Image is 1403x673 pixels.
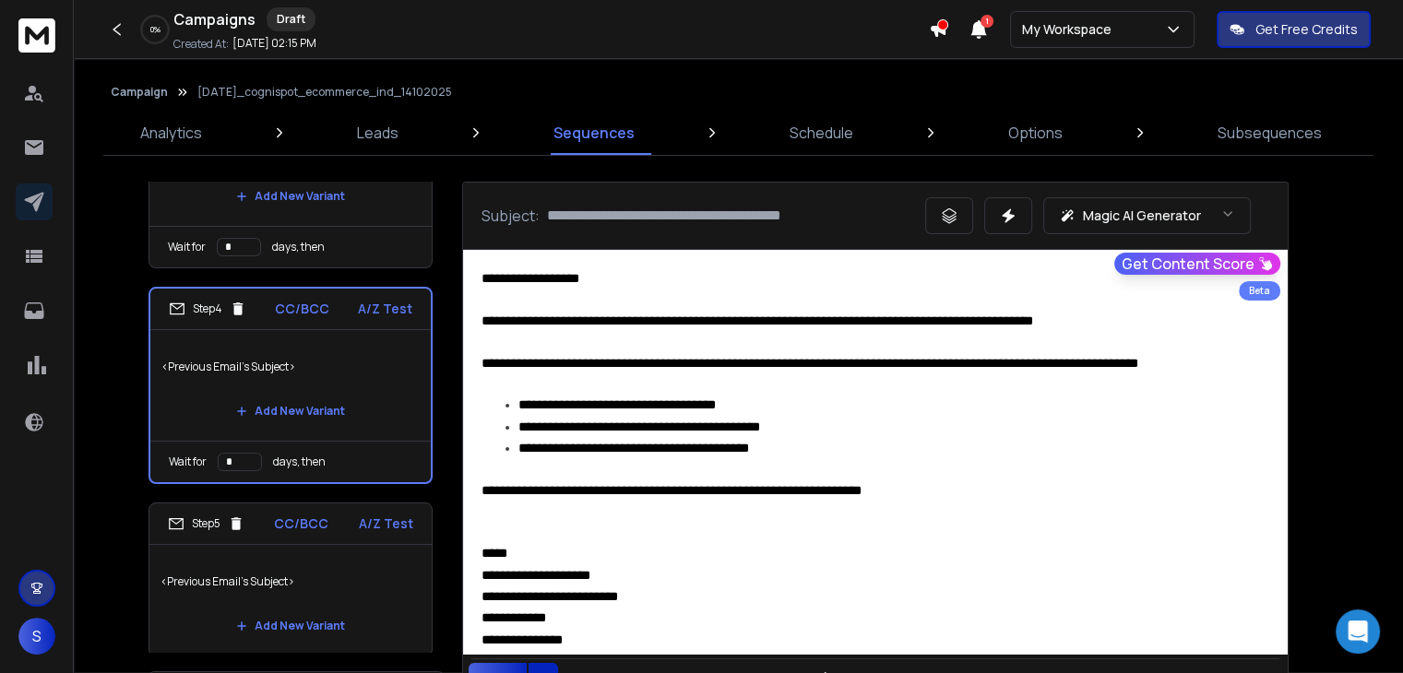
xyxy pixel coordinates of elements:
p: [DATE]_cognispot_ecommerce_ind_14102025 [197,85,452,100]
p: Analytics [140,122,202,144]
button: Magic AI Generator [1043,197,1251,234]
a: Schedule [779,111,864,155]
button: S [18,618,55,655]
p: Wait for [169,455,207,469]
p: Subject: [482,205,540,227]
a: Leads [346,111,410,155]
button: Add New Variant [221,608,360,644]
a: Subsequences [1207,111,1333,155]
h1: Campaigns [173,8,256,30]
p: <Previous Email's Subject> [161,556,421,608]
li: Step5CC/BCCA/Z Test<Previous Email's Subject>Add New Variant [149,502,433,656]
div: Step 5 [168,515,244,532]
p: days, then [272,240,325,254]
p: A/Z Test [358,300,412,318]
li: Step4CC/BCCA/Z Test<Previous Email's Subject>Add New VariantWait fordays, then [149,287,433,484]
p: A/Z Test [359,514,413,533]
p: Sequences [553,122,635,144]
div: Open Intercom Messenger [1336,609,1380,654]
div: Beta [1239,281,1280,301]
p: Get Free Credits [1255,20,1358,39]
button: Get Free Credits [1217,11,1371,48]
p: CC/BCC [275,300,329,318]
a: Analytics [129,111,213,155]
div: Draft [267,7,315,31]
button: Campaign [111,85,168,100]
p: Wait for [168,240,206,254]
div: Step 4 [169,301,246,317]
p: My Workspace [1022,20,1119,39]
p: days, then [273,455,326,469]
button: Add New Variant [221,178,360,215]
a: Sequences [542,111,646,155]
a: Options [997,111,1074,155]
p: Options [1008,122,1063,144]
p: Leads [357,122,398,144]
p: Subsequences [1218,122,1322,144]
p: <Previous Email's Subject> [161,341,420,393]
button: Add New Variant [221,393,360,430]
p: Magic AI Generator [1083,207,1201,225]
p: Created At: [173,37,229,52]
button: Get Content Score [1114,253,1280,275]
p: 0 % [150,24,161,35]
p: CC/BCC [274,514,328,533]
p: [DATE] 02:15 PM [232,36,316,51]
p: Schedule [790,122,853,144]
span: 1 [981,15,993,28]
